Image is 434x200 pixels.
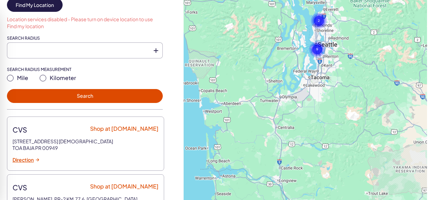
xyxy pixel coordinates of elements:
[318,18,320,23] text: 2
[13,138,159,152] address: [STREET_ADDRESS] [DEMOGRAPHIC_DATA] TOA BAJA PR 00949
[7,35,163,41] label: Search Radius
[90,183,159,190] a: Shop at [DOMAIN_NAME]
[17,74,28,82] span: Mile
[13,183,86,192] strong: CVS
[50,74,76,82] span: Kilometer
[310,3,328,21] gmp-advanced-marker: Cluster of 2 markers
[316,47,318,51] text: 9
[7,16,163,30] span: Location services disabled - Please turn on device location to use Find my location
[308,32,326,49] gmp-advanced-marker: Cluster of 9 markers
[7,89,163,103] button: Search
[13,157,34,162] span: Direction
[13,125,86,135] strong: CVS
[90,125,159,132] a: Shop at [DOMAIN_NAME]
[13,157,39,162] a: Direction
[7,67,163,73] label: Search Radius Measurement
